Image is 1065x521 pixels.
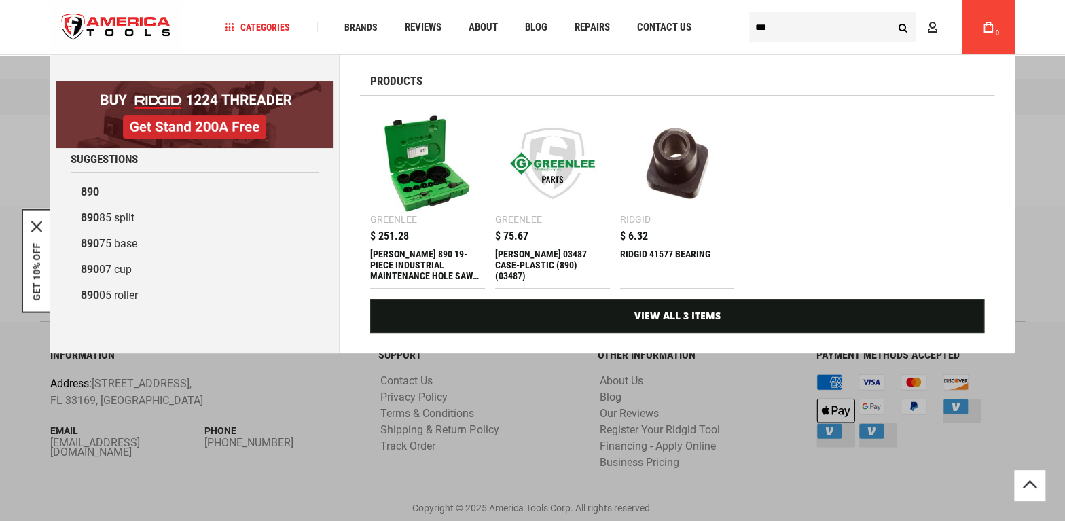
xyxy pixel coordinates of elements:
a: BOGO: Buy RIDGID® 1224 Threader, Get Stand 200A Free! [56,81,333,91]
span: Suggestions [71,154,138,165]
a: 89075 base [71,231,319,257]
svg: close icon [31,221,42,232]
span: Blog [525,22,547,33]
span: Contact Us [637,22,691,33]
span: $ 75.67 [495,231,528,242]
a: Blog [519,18,554,37]
button: GET 10% OFF [31,242,42,300]
span: 0 [995,29,999,37]
img: Greenlee 03487 CASE-PLASTIC (890) (03487) [502,113,603,214]
a: 89005 roller [71,283,319,308]
div: Greenlee [495,215,542,224]
span: $ 251.28 [370,231,409,242]
span: Brands [344,22,378,32]
b: 890 [81,263,99,276]
div: RIDGID 41577 BEARING [620,249,735,281]
div: Ridgid [620,215,651,224]
span: About [469,22,498,33]
button: Close [31,221,42,232]
a: Repairs [568,18,616,37]
button: Open LiveChat chat widget [156,18,173,34]
span: Reviews [405,22,441,33]
img: BOGO: Buy RIDGID® 1224 Threader, Get Stand 200A Free! [56,81,333,148]
button: Search [890,14,916,40]
a: View All 3 Items [370,299,984,333]
a: Reviews [399,18,448,37]
a: 890 [71,179,319,205]
b: 890 [81,185,99,198]
div: Greenlee [370,215,417,224]
a: Contact Us [631,18,698,37]
a: Brands [338,18,384,37]
b: 890 [81,237,99,250]
span: Repairs [575,22,610,33]
a: 89007 cup [71,257,319,283]
img: America Tools [50,2,182,53]
b: 890 [81,289,99,302]
a: RIDGID 41577 BEARING Ridgid $ 6.32 RIDGID 41577 BEARING [620,106,735,288]
a: About [463,18,504,37]
a: Greenlee 03487 CASE-PLASTIC (890) (03487) Greenlee $ 75.67 [PERSON_NAME] 03487 CASE-PLASTIC (890)... [495,106,610,288]
a: 89085 split [71,205,319,231]
img: RIDGID 41577 BEARING [627,113,728,214]
a: GREENLEE 890 19-PIECE INDUSTRIAL MAINTENANCE HOLE SAW SET WITH 3/4 Greenlee $ 251.28 [PERSON_NAME... [370,106,485,288]
span: Products [370,75,422,87]
div: Greenlee 03487 CASE-PLASTIC (890) (03487) [495,249,610,281]
div: GREENLEE 890 19-PIECE INDUSTRIAL MAINTENANCE HOLE SAW SET WITH 3/4 [370,249,485,281]
img: GREENLEE 890 19-PIECE INDUSTRIAL MAINTENANCE HOLE SAW SET WITH 3/4 [377,113,478,214]
b: 890 [81,211,99,224]
p: We're away right now. Please check back later! [19,20,154,31]
a: Categories [219,18,296,37]
span: $ 6.32 [620,231,648,242]
a: store logo [50,2,182,53]
span: Categories [225,22,290,32]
